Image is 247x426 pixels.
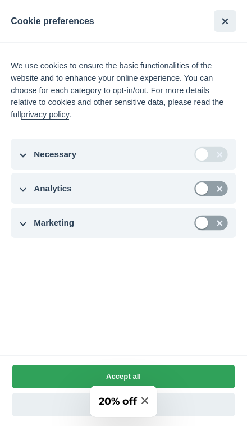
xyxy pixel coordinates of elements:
div: We use cookies to ensure the basic functionalities of the website and to enhance your online expe... [11,60,236,121]
button: Analytics [11,173,236,204]
button: Necessary [11,139,236,170]
button: Marketing [11,208,236,239]
button: Save [12,393,235,416]
button: Accept all [12,365,235,388]
button: Accept all [214,10,236,32]
a: privacy policy [21,110,69,120]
